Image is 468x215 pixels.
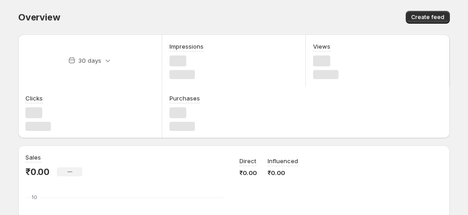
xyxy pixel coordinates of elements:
text: 10 [32,194,37,200]
h3: Impressions [169,42,204,51]
h3: Clicks [25,94,43,103]
p: Direct [239,156,256,165]
p: ₹0.00 [239,168,257,177]
span: Create feed [411,14,444,21]
h3: Views [313,42,330,51]
span: Overview [18,12,60,23]
p: ₹0.00 [268,168,298,177]
button: Create feed [406,11,450,24]
p: ₹0.00 [25,166,50,177]
h3: Sales [25,153,41,162]
h3: Purchases [169,94,200,103]
p: Influenced [268,156,298,165]
p: 30 days [78,56,101,65]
